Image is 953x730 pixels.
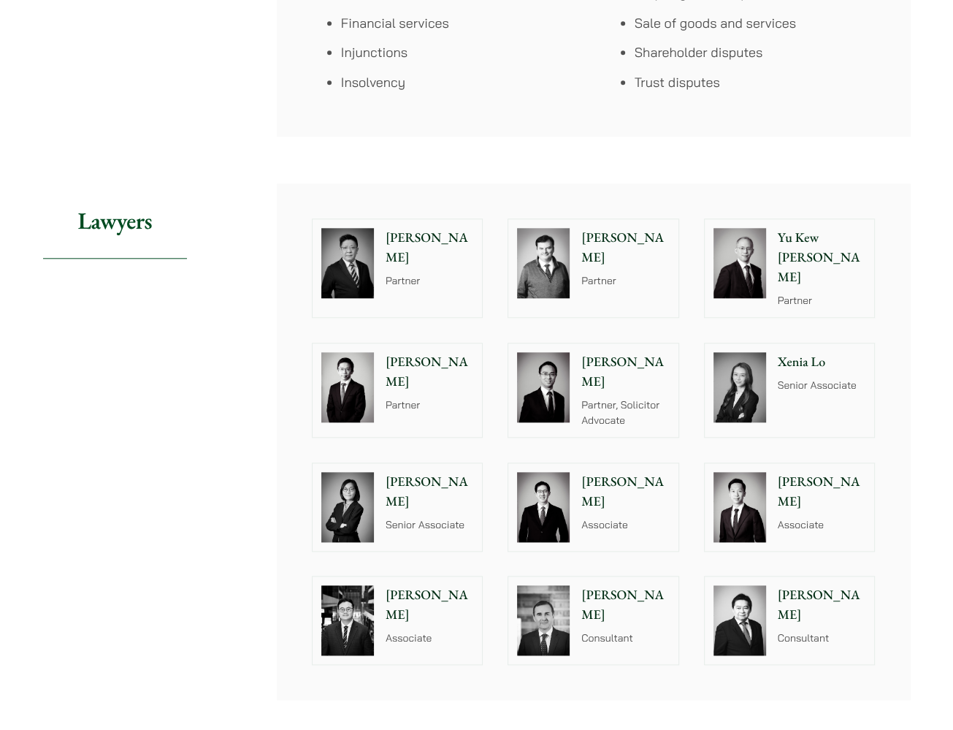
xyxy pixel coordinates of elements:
p: Partner [581,273,670,289]
li: Financial services [341,13,582,33]
li: Insolvency [341,72,582,92]
p: Xenia Lo [778,352,866,372]
p: Partner, Solicitor Advocate [581,398,670,428]
p: Partner [778,293,866,308]
p: [PERSON_NAME] [386,472,474,512]
li: Sale of goods and services [635,13,876,33]
a: [PERSON_NAME] Consultant [508,576,679,665]
a: [PERSON_NAME] Associate [312,576,483,665]
p: Yu Kew [PERSON_NAME] [778,228,866,287]
a: [PERSON_NAME] Senior Associate [312,463,483,552]
a: Xenia Lo Senior Associate [704,343,876,438]
li: Injunctions [341,42,582,62]
p: Associate [581,517,670,533]
p: [PERSON_NAME] [386,228,474,267]
p: Senior Associate [778,378,866,393]
p: [PERSON_NAME] [386,352,474,392]
h2: Lawyers [43,183,187,259]
p: Consultant [778,631,866,646]
li: Shareholder disputes [635,42,876,62]
p: Partner [386,273,474,289]
a: [PERSON_NAME] Partner [508,218,679,318]
p: [PERSON_NAME] [386,585,474,625]
p: [PERSON_NAME] [581,472,670,512]
p: Partner [386,398,474,413]
p: [PERSON_NAME] [778,585,866,625]
a: [PERSON_NAME] Partner [312,218,483,318]
a: [PERSON_NAME] Associate [508,463,679,552]
img: Henry Ma photo [321,352,374,422]
p: Senior Associate [386,517,474,533]
p: [PERSON_NAME] [778,472,866,512]
a: [PERSON_NAME] Partner, Solicitor Advocate [508,343,679,438]
li: Trust disputes [635,72,876,92]
a: Henry Ma photo [PERSON_NAME] Partner [312,343,483,438]
p: Consultant [581,631,670,646]
a: [PERSON_NAME] Associate [704,463,876,552]
a: [PERSON_NAME] Consultant [704,576,876,665]
p: Associate [778,517,866,533]
p: [PERSON_NAME] [581,585,670,625]
p: [PERSON_NAME] [581,352,670,392]
p: Associate [386,631,474,646]
p: [PERSON_NAME] [581,228,670,267]
a: Yu Kew [PERSON_NAME] Partner [704,218,876,318]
